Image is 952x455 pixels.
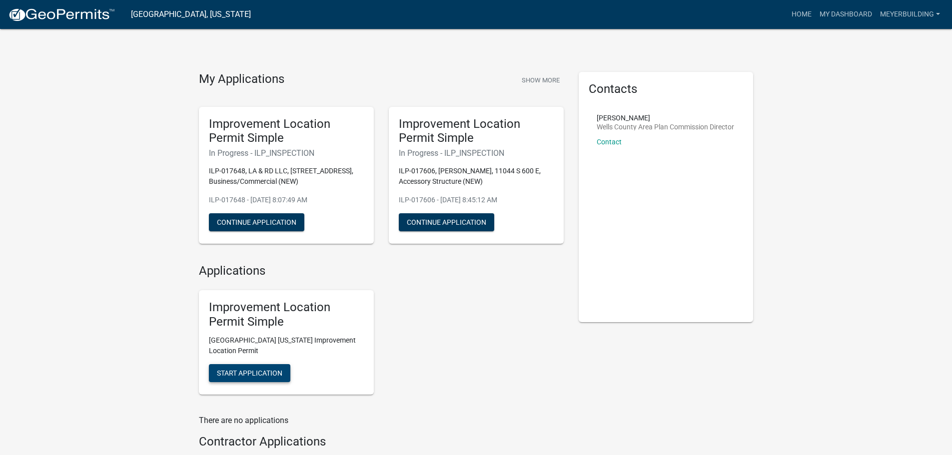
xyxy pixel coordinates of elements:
p: ILP-017606, [PERSON_NAME], 11044 S 600 E, Accessory Structure (NEW) [399,166,554,187]
p: ILP-017648 - [DATE] 8:07:49 AM [209,195,364,205]
a: Home [788,5,816,24]
h4: My Applications [199,72,284,87]
p: ILP-017606 - [DATE] 8:45:12 AM [399,195,554,205]
h5: Contacts [589,82,744,96]
span: Start Application [217,369,282,377]
h6: In Progress - ILP_INSPECTION [399,148,554,158]
a: [GEOGRAPHIC_DATA], [US_STATE] [131,6,251,23]
p: Wells County Area Plan Commission Director [597,123,734,130]
a: meyerbuilding [876,5,944,24]
wm-workflow-list-section: Applications [199,264,564,402]
button: Continue Application [209,213,304,231]
p: ILP-017648, LA & RD LLC, [STREET_ADDRESS], Business/Commercial (NEW) [209,166,364,187]
h4: Contractor Applications [199,435,564,449]
h6: In Progress - ILP_INSPECTION [209,148,364,158]
a: My Dashboard [816,5,876,24]
button: Start Application [209,364,290,382]
wm-workflow-list-section: Contractor Applications [199,435,564,453]
p: [PERSON_NAME] [597,114,734,121]
a: Contact [597,138,622,146]
p: There are no applications [199,415,564,427]
h5: Improvement Location Permit Simple [209,300,364,329]
button: Continue Application [399,213,494,231]
p: [GEOGRAPHIC_DATA] [US_STATE] Improvement Location Permit [209,335,364,356]
h5: Improvement Location Permit Simple [399,117,554,146]
h4: Applications [199,264,564,278]
button: Show More [518,72,564,88]
h5: Improvement Location Permit Simple [209,117,364,146]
